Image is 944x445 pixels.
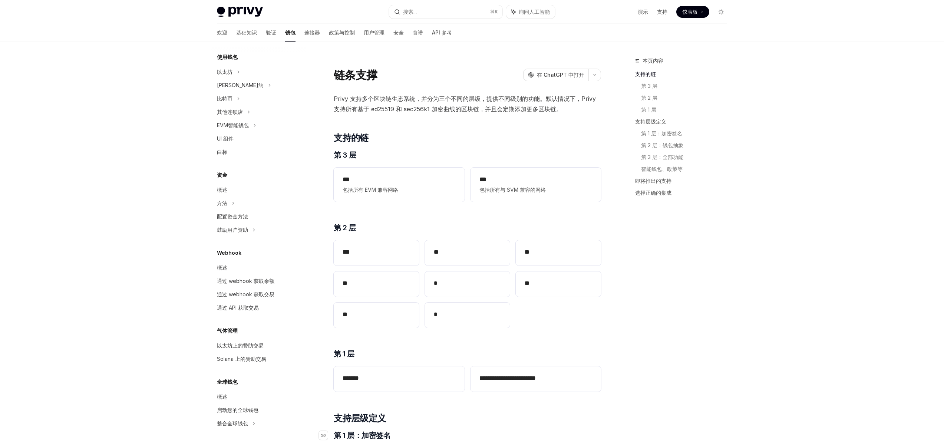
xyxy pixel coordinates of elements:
[217,291,274,297] font: 通过 webhook 获取交易
[217,82,264,88] font: [PERSON_NAME]纳
[715,6,727,18] button: 切换暗模式
[285,29,296,36] font: 钱包
[211,288,306,301] a: 通过 webhook 获取交易
[217,135,234,142] font: UI 组件
[641,163,733,175] a: 智能钱包、政策等
[217,95,232,102] font: 比特币
[211,339,306,352] a: 以太坊上的赞助交易
[217,200,227,206] font: 方法
[334,223,356,232] font: 第 2 层
[364,24,384,42] a: 用户管理
[329,24,355,42] a: 政策与控制
[334,431,390,440] font: 第 1 层：加密签名
[389,5,502,19] button: 搜索...⌘K
[641,92,733,104] a: 第 2 层
[432,29,452,36] font: API 参考
[413,29,423,36] font: 食谱
[657,8,667,16] a: 支持
[266,29,276,36] font: 验证
[641,80,733,92] a: 第 3 层
[393,29,404,36] font: 安全
[506,5,555,19] button: 询问人工智能
[217,342,264,349] font: 以太坊上的赞助交易
[211,352,306,366] a: Solana 上的赞助交易
[217,250,241,256] font: Webhook
[641,151,733,163] a: 第 3 层：全部功能
[471,168,601,202] a: ***包括所有与 SVM 兼容的网络
[217,24,227,42] a: 欢迎
[641,139,733,151] a: 第 2 层：钱包抽象
[217,149,227,155] font: 白标
[537,72,584,78] font: 在 ChatGPT 中打开
[635,175,733,187] a: 即将推出的支持
[490,9,495,14] font: ⌘
[217,213,248,220] font: 配置资金方法
[334,68,377,82] font: 链条支撑
[217,407,258,413] font: 启动您的全球钱包
[211,132,306,145] a: UI 组件
[217,379,238,385] font: 全球钱包
[217,393,227,400] font: 概述
[638,9,648,15] font: 演示
[217,278,274,284] font: 通过 webhook 获取余额
[641,106,656,113] font: 第 1 层
[641,166,683,172] font: 智能钱包、政策等
[364,29,384,36] font: 用户管理
[641,130,682,136] font: 第 1 层：加密签名
[641,95,657,101] font: 第 2 层
[217,187,227,193] font: 概述
[523,69,588,81] button: 在 ChatGPT 中打开
[266,24,276,42] a: 验证
[211,301,306,314] a: 通过 API 获取交易
[635,118,666,125] font: 支持层级定义
[211,274,306,288] a: 通过 webhook 获取余额
[635,189,671,196] font: 选择正确的集成
[403,9,417,15] font: 搜索...
[319,430,334,441] a: 导航至标题
[334,151,356,159] font: 第 3 层
[641,154,683,160] font: 第 3 层：全部功能
[334,132,369,143] font: 支持的链
[676,6,709,18] a: 仪表板
[635,116,733,128] a: 支持层级定义
[432,24,452,42] a: API 参考
[217,122,249,128] font: EVM智能钱包
[217,264,227,271] font: 概述
[217,109,243,115] font: 其他连锁店
[641,104,733,116] a: 第 1 层
[236,24,257,42] a: 基础知识
[236,29,257,36] font: 基础知识
[334,168,464,202] a: ***包括所有 EVM 兼容网络
[329,29,355,36] font: 政策与控制
[211,390,306,403] a: 概述
[217,29,227,36] font: 欢迎
[635,178,671,184] font: 即将推出的支持
[211,210,306,223] a: 配置资金方法
[519,9,550,15] font: 询问人工智能
[334,95,596,113] font: Privy 支持多个区块链生态系统，并分为三个不同的层级，提供不同级别的功能。默认情况下，Privy 支持所有基于 ed25519 和 sec256k1 加密曲线的区块链，并且会定期添加更多区块链。
[217,172,227,178] font: 资金
[211,261,306,274] a: 概述
[641,142,683,148] font: 第 2 层：钱包抽象
[217,327,238,334] font: 气体管理
[638,8,648,16] a: 演示
[304,29,320,36] font: 连接器
[211,145,306,159] a: 白标
[217,69,232,75] font: 以太坊
[393,24,404,42] a: 安全
[217,304,259,311] font: 通过 API 获取交易
[413,24,423,42] a: 食谱
[217,7,263,17] img: 灯光标志
[334,349,354,358] font: 第 1 层
[495,9,498,14] font: K
[641,128,733,139] a: 第 1 层：加密签名
[217,54,238,60] font: 使用钱包
[479,187,546,193] font: 包括所有与 SVM 兼容的网络
[211,183,306,197] a: 概述
[285,24,296,42] a: 钱包
[635,187,733,199] a: 选择正确的集成
[641,83,657,89] font: 第 3 层
[635,71,656,77] font: 支持的链
[217,227,248,233] font: 鼓励用户资助
[217,356,266,362] font: Solana 上的赞助交易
